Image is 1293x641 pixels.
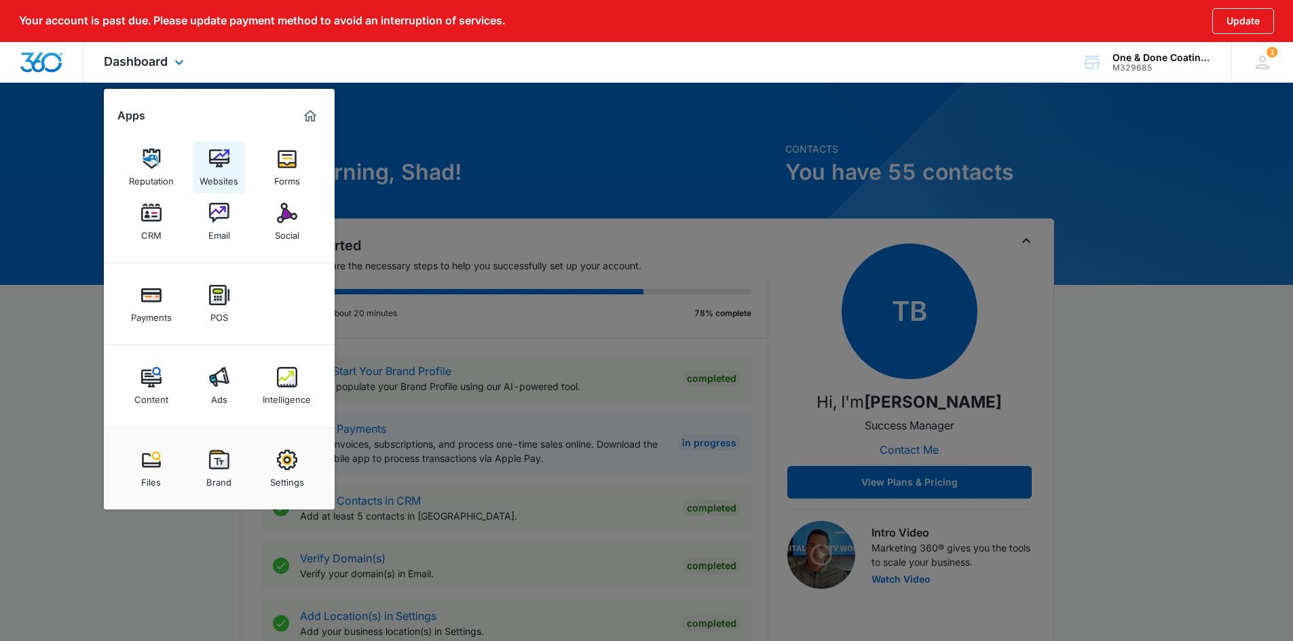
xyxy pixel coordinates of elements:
[141,223,162,241] div: CRM
[193,278,245,330] a: POS
[261,360,313,412] a: Intelligence
[299,105,321,127] a: Marketing 360® Dashboard
[134,387,168,405] div: Content
[270,470,304,488] div: Settings
[211,387,227,405] div: Ads
[131,305,172,323] div: Payments
[261,443,313,494] a: Settings
[126,278,177,330] a: Payments
[126,142,177,193] a: Reputation
[104,54,168,69] span: Dashboard
[206,470,231,488] div: Brand
[200,169,238,187] div: Websites
[129,169,174,187] div: Reputation
[274,169,300,187] div: Forms
[1112,63,1212,73] div: account id
[261,142,313,193] a: Forms
[117,109,145,122] h2: Apps
[1267,47,1277,58] div: notifications count
[261,196,313,248] a: Social
[1112,52,1212,63] div: account name
[193,360,245,412] a: Ads
[141,470,161,488] div: Files
[210,305,228,323] div: POS
[193,443,245,494] a: Brand
[126,360,177,412] a: Content
[208,223,230,241] div: Email
[126,196,177,248] a: CRM
[1267,47,1277,58] span: 1
[1231,42,1293,82] div: notifications count
[193,196,245,248] a: Email
[126,443,177,494] a: Files
[193,142,245,193] a: Websites
[19,14,505,27] p: Your account is past due. Please update payment method to avoid an interruption of services.
[275,223,299,241] div: Social
[263,387,311,405] div: Intelligence
[1212,8,1274,34] button: Update
[83,42,208,82] div: Dashboard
